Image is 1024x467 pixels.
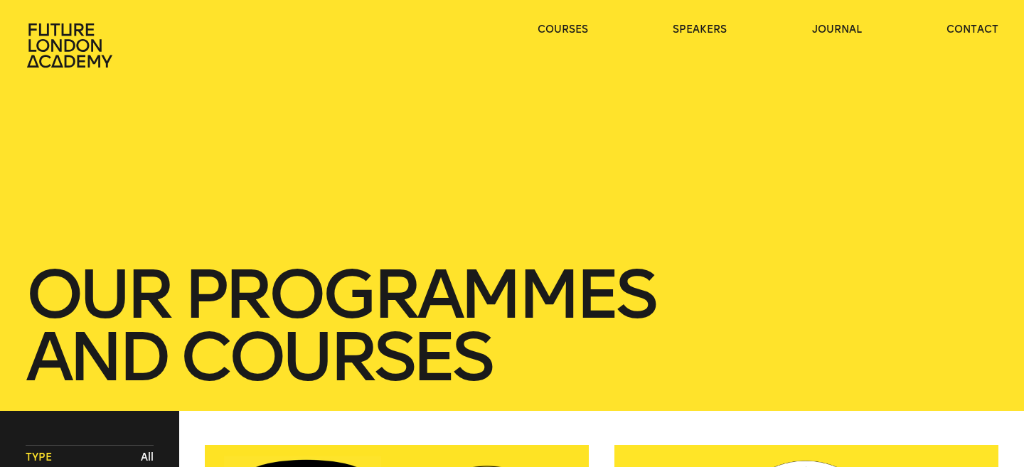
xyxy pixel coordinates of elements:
[26,263,998,388] h1: our Programmes and courses
[946,23,998,37] a: contact
[26,451,52,465] span: Type
[812,23,862,37] a: journal
[538,23,588,37] a: courses
[673,23,727,37] a: speakers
